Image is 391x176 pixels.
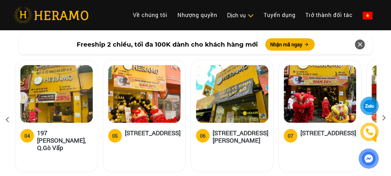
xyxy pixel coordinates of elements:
span: Freeship 2 chiều, tối đa 100K dành cho khách hàng mới [77,40,258,49]
a: phone-icon [361,124,378,140]
img: vn-flag.png [363,12,372,19]
button: Nhận mã ngay [265,38,315,51]
img: subToggleIcon [247,13,254,19]
a: Tuyển dụng [259,8,300,22]
h5: 197 [PERSON_NAME], Q.Gò Vấp [37,129,93,151]
a: Nhượng quyền [172,8,222,22]
h5: [STREET_ADDRESS][PERSON_NAME] [213,129,268,144]
img: heramo-197-nguyen-van-luong [20,65,93,123]
div: 07 [288,132,293,140]
a: Trở thành đối tác [300,8,358,22]
img: heramo-314-le-van-viet-phuong-tang-nhon-phu-b-quan-9 [196,65,268,123]
h5: [STREET_ADDRESS] [125,129,181,141]
img: phone-icon [366,128,373,135]
div: Dịch vụ [227,11,254,19]
div: 04 [24,132,30,140]
img: heramo-logo.png [14,7,88,23]
img: heramo-179b-duong-3-thang-2-phuong-11-quan-10 [108,65,181,123]
a: Về chúng tôi [128,8,172,22]
div: 05 [112,132,118,140]
img: heramo-15a-duong-so-2-phuong-an-khanh-thu-duc [284,65,356,123]
div: 06 [200,132,206,140]
h5: [STREET_ADDRESS] [300,129,356,141]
